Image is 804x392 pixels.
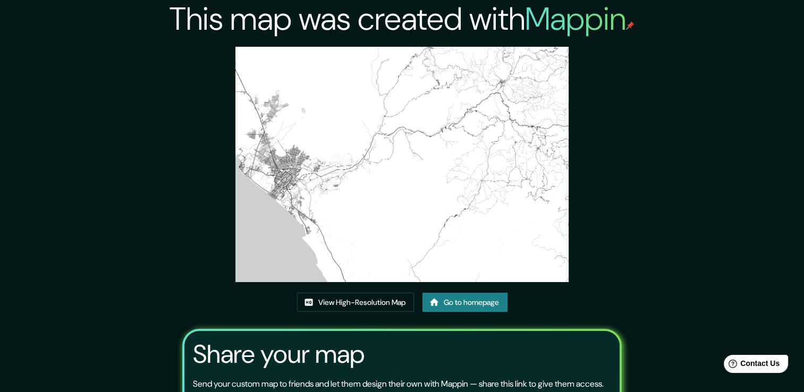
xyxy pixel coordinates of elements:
[709,351,792,380] iframe: Help widget launcher
[193,339,365,369] h3: Share your map
[235,47,568,282] img: created-map
[626,21,634,30] img: mappin-pin
[297,293,414,312] a: View High-Resolution Map
[193,378,604,390] p: Send your custom map to friends and let them design their own with Mappin — share this link to gi...
[422,293,507,312] a: Go to homepage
